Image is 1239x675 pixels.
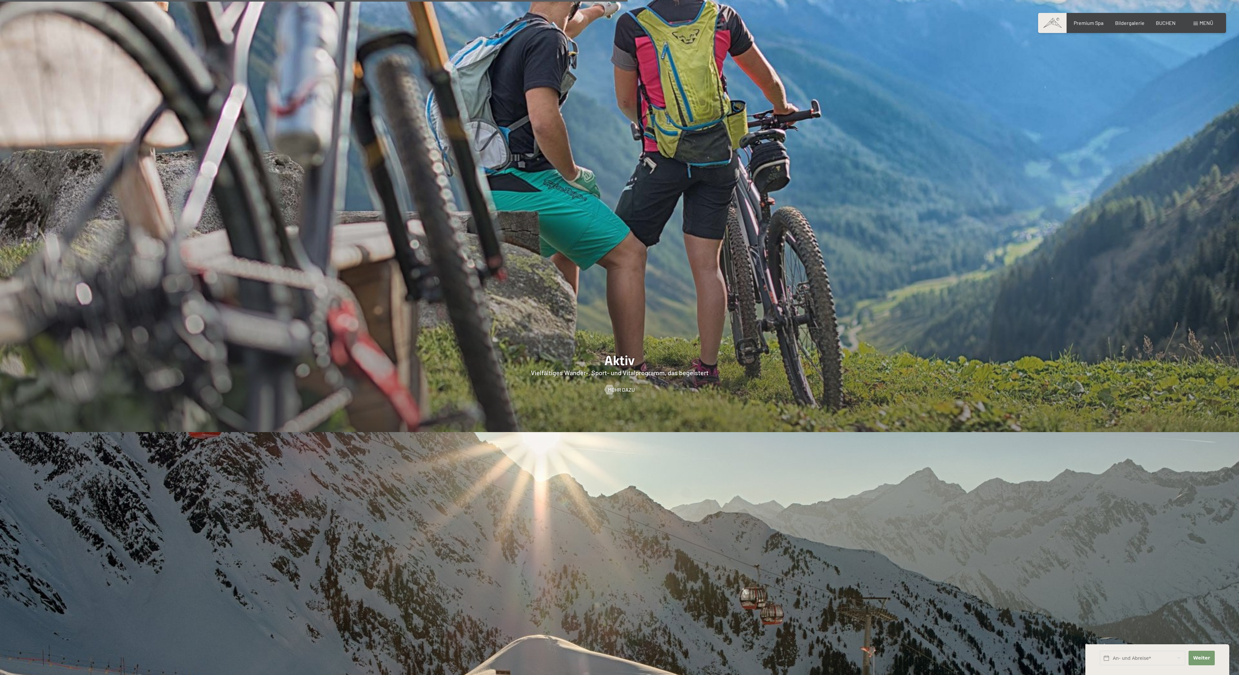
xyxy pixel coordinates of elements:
button: Weiter [1189,651,1215,665]
span: Weiter [1193,655,1210,661]
span: Mehr dazu [608,386,635,393]
a: BUCHEN [1156,20,1176,26]
a: Premium Spa [1074,20,1103,26]
a: Bildergalerie [1115,20,1145,26]
span: Schnellanfrage [1085,643,1113,648]
a: Mehr dazu [605,386,635,393]
span: Menü [1200,20,1213,26]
